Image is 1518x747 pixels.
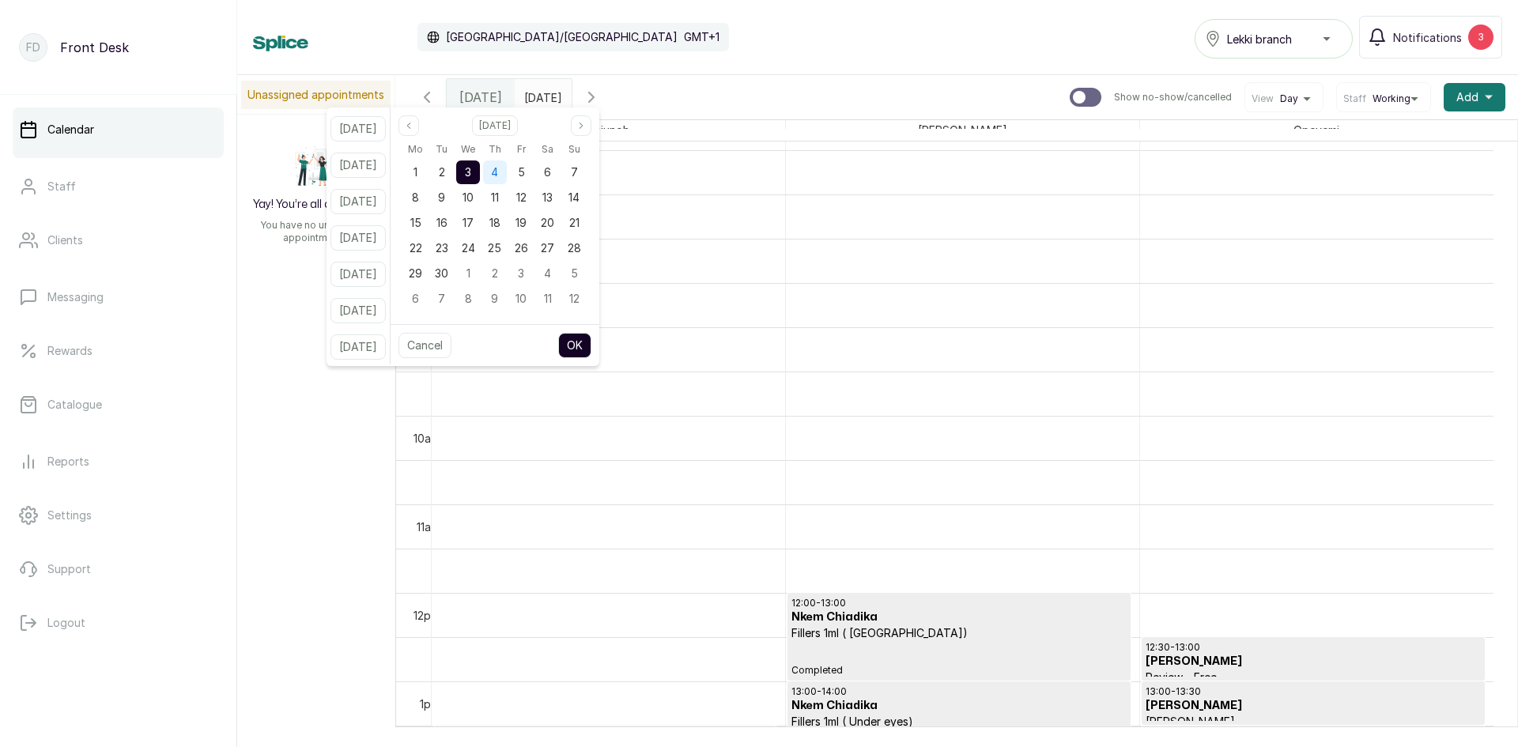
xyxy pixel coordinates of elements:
[1373,92,1410,105] span: Working
[1290,120,1342,140] span: Opeyemi
[429,236,455,261] div: 23 Sep 2025
[1146,698,1481,714] h3: [PERSON_NAME]
[241,81,391,109] p: Unassigned appointments
[410,216,421,229] span: 15
[13,108,224,152] a: Calendar
[438,292,445,305] span: 7
[463,216,474,229] span: 17
[1393,29,1462,46] span: Notifications
[516,191,527,204] span: 12
[253,197,380,213] h2: Yay! You’re all caught up!
[402,139,587,311] div: Sep 2025
[412,191,419,204] span: 8
[561,210,587,236] div: 21 Sep 2025
[517,140,526,159] span: Fr
[455,185,481,210] div: 10 Sep 2025
[544,165,551,179] span: 6
[402,286,429,311] div: 06 Oct 2025
[409,266,422,280] span: 29
[561,261,587,286] div: 05 Oct 2025
[13,218,224,262] a: Clients
[569,216,580,229] span: 21
[492,266,498,280] span: 2
[541,216,554,229] span: 20
[60,38,129,57] p: Front Desk
[515,216,527,229] span: 19
[13,601,224,645] button: Logout
[1456,89,1478,105] span: Add
[481,236,508,261] div: 25 Sep 2025
[915,120,1010,140] span: [PERSON_NAME]
[542,191,553,204] span: 13
[455,261,481,286] div: 01 Oct 2025
[1146,670,1481,685] p: Review - Free
[330,189,386,214] button: [DATE]
[408,140,423,159] span: Mo
[13,329,224,373] a: Rewards
[465,165,471,179] span: 3
[455,210,481,236] div: 17 Sep 2025
[481,210,508,236] div: 18 Sep 2025
[429,185,455,210] div: 09 Sep 2025
[534,139,561,160] div: Saturday
[436,140,447,159] span: Tu
[429,160,455,185] div: 02 Sep 2025
[410,607,443,624] div: 12pm
[481,185,508,210] div: 11 Sep 2025
[13,493,224,538] a: Settings
[568,191,580,204] span: 14
[508,160,534,185] div: 05 Sep 2025
[571,115,591,136] button: Next month
[13,275,224,319] a: Messaging
[508,286,534,311] div: 10 Oct 2025
[534,160,561,185] div: 06 Sep 2025
[508,261,534,286] div: 03 Oct 2025
[1252,92,1274,105] span: View
[1359,16,1502,58] button: Notifications3
[398,115,419,136] button: Previous month
[455,160,481,185] div: 03 Sep 2025
[491,165,498,179] span: 4
[1343,92,1424,105] button: StaffWorking
[466,266,470,280] span: 1
[791,714,1127,730] p: Fillers 1ml ( Under eyes)
[571,165,578,179] span: 7
[330,334,386,360] button: [DATE]
[488,241,501,255] span: 25
[47,507,92,523] p: Settings
[534,236,561,261] div: 27 Sep 2025
[47,232,83,248] p: Clients
[1195,19,1353,58] button: Lekki branch
[534,286,561,311] div: 11 Oct 2025
[461,140,475,159] span: We
[462,241,475,255] span: 24
[1114,91,1232,104] p: Show no-show/cancelled
[13,547,224,591] a: Support
[791,597,1127,609] p: 12:00 - 13:00
[47,289,104,305] p: Messaging
[402,210,429,236] div: 15 Sep 2025
[412,292,419,305] span: 6
[47,397,102,413] p: Catalogue
[410,430,443,447] div: 10am
[472,115,518,136] button: Select month
[518,165,525,179] span: 5
[568,140,580,159] span: Su
[13,440,224,484] a: Reports
[561,185,587,210] div: 14 Sep 2025
[544,292,552,305] span: 11
[26,40,40,55] p: FD
[791,685,1127,698] p: 13:00 - 14:00
[47,343,93,359] p: Rewards
[455,286,481,311] div: 08 Oct 2025
[481,261,508,286] div: 02 Oct 2025
[404,121,413,130] svg: page previous
[435,266,448,280] span: 30
[429,210,455,236] div: 16 Sep 2025
[561,160,587,185] div: 07 Sep 2025
[568,241,581,255] span: 28
[1146,685,1481,698] p: 13:00 - 13:30
[47,561,91,577] p: Support
[447,79,515,115] div: [DATE]
[402,160,429,185] div: 01 Sep 2025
